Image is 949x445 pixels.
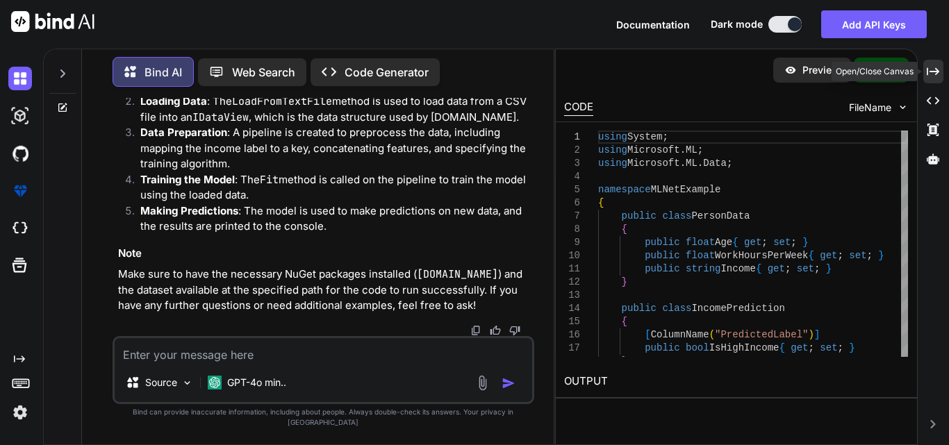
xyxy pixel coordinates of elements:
span: } [622,276,627,287]
span: float [686,250,715,261]
span: ; [838,342,843,353]
p: : The model is used to make predictions on new data, and the results are printed to the console. [140,203,531,235]
span: set [797,263,814,274]
strong: Training the Model [140,173,235,186]
p: : The method is used to load data from a CSV file into an , which is the data structure used by [... [140,94,531,125]
img: attachment [474,375,490,391]
div: 4 [564,170,580,183]
span: Documentation [616,19,690,31]
img: icon [502,376,515,390]
div: 6 [564,196,580,210]
span: ML [686,158,698,169]
span: { [598,197,604,208]
span: System [627,131,662,142]
span: . [680,144,686,156]
span: WorkHoursPerWeek [715,250,808,261]
span: ; [698,144,703,156]
div: 17 [564,342,580,355]
img: darkAi-studio [8,104,32,128]
code: [DOMAIN_NAME] [417,267,498,281]
span: Dark mode [711,17,763,31]
img: dislike [509,325,520,336]
span: Age [715,237,732,248]
span: get [744,237,761,248]
span: bool [686,342,709,353]
span: public [645,237,679,248]
div: 16 [564,328,580,342]
p: Bind can provide inaccurate information, including about people. Always double-check its answers.... [113,407,534,428]
span: ML [686,144,698,156]
img: chevron down [897,101,909,113]
span: public [645,263,679,274]
img: like [490,325,501,336]
strong: Data Preparation [140,126,227,139]
p: : The method is called on the pipeline to train the model using the loaded data. [140,172,531,203]
span: FileName [849,101,891,115]
span: ; [761,237,767,248]
span: "PredictedLabel" [715,329,808,340]
div: 5 [564,183,580,196]
img: GPT-4o mini [208,376,222,389]
span: ( [709,329,715,340]
span: get [791,342,808,353]
p: Make sure to have the necessary NuGet packages installed ( ) and the dataset available at the spe... [118,267,531,314]
div: 2 [564,144,580,157]
div: 11 [564,262,580,276]
span: Income [720,263,755,274]
span: set [773,237,791,248]
span: IncomePrediction [691,303,784,314]
span: namespace [598,184,651,195]
img: preview [784,64,797,76]
span: } [849,342,855,353]
span: public [645,342,679,353]
h2: OUTPUT [556,365,917,398]
span: Microsoft [627,144,680,156]
span: ; [867,250,873,261]
p: Preview [802,63,840,77]
button: Add API Keys [821,10,927,38]
div: 8 [564,223,580,236]
p: Code Generator [345,64,429,81]
span: { [756,263,761,274]
span: ] [814,329,820,340]
span: using [598,144,627,156]
span: string [686,263,720,274]
span: ; [814,263,820,274]
div: 12 [564,276,580,289]
p: Web Search [232,64,295,81]
div: 1 [564,131,580,144]
p: GPT-4o min.. [227,376,286,389]
div: 14 [564,302,580,315]
span: float [686,237,715,248]
span: ColumnName [651,329,709,340]
div: CODE [564,99,593,116]
span: using [598,158,627,169]
span: } [802,237,808,248]
span: class [662,303,691,314]
img: githubDark [8,142,32,165]
span: public [645,250,679,261]
div: 7 [564,210,580,223]
span: Microsoft [627,158,680,169]
code: IDataView [192,110,249,124]
span: { [622,316,627,327]
code: Fit [260,173,279,187]
p: Source [145,376,177,389]
div: Open/Close Canvas [832,62,918,81]
p: : A pipeline is created to preprocess the data, including mapping the income label to a key, conc... [140,125,531,172]
code: LoadFromTextFile [232,94,332,108]
span: } [826,263,832,274]
div: 13 [564,289,580,302]
span: ) [808,329,814,340]
span: } [622,355,627,367]
span: ; [809,342,814,353]
span: MLNetExample [651,184,721,195]
span: using [598,131,627,142]
h3: Note [118,246,531,262]
span: PersonData [691,210,750,221]
div: 18 [564,355,580,368]
span: Data [703,158,727,169]
span: ; [727,158,732,169]
span: get [820,250,837,261]
strong: Loading Data [140,94,207,108]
